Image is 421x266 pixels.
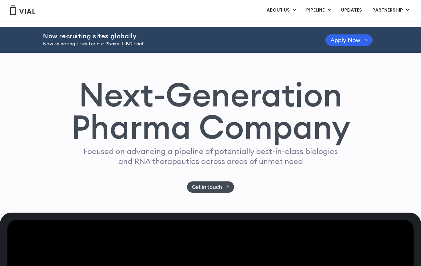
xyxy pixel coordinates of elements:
[43,32,309,40] h2: Now recruiting sites globally
[192,185,222,189] span: Get in touch
[325,34,373,46] a: Apply Now
[261,5,301,16] a: ABOUT USMenu Toggle
[187,181,234,193] a: Get in touch
[43,41,309,48] p: Now selecting sites for our Phase II IBD trial!
[330,38,360,42] span: Apply Now
[301,5,336,16] a: PIPELINEMenu Toggle
[367,5,414,16] a: PARTNERSHIPMenu Toggle
[10,5,35,15] img: Vial Logo
[336,5,367,16] a: UPDATES
[81,146,340,166] p: Focused on advancing a pipeline of potentially best-in-class biologics and RNA therapeutics acros...
[71,78,350,143] h1: Next-Generation Pharma Company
